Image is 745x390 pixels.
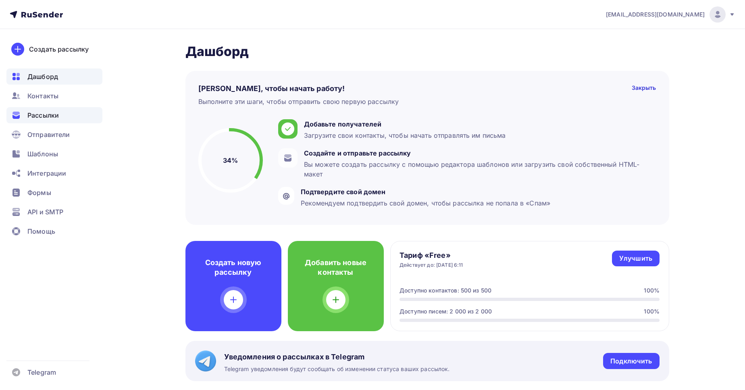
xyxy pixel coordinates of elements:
[610,357,652,366] div: Подключить
[301,258,371,277] h4: Добавить новые контакты
[27,149,58,159] span: Шаблоны
[304,119,506,129] div: Добавьте получателей
[27,168,66,178] span: Интеграции
[29,44,89,54] div: Создать рассылку
[27,367,56,377] span: Telegram
[6,88,102,104] a: Контакты
[619,254,652,263] div: Улучшить
[301,187,551,197] div: Подтвердите свой домен
[224,352,450,362] span: Уведомления о рассылках в Telegram
[400,286,491,295] div: Доступно контактов: 500 из 500
[198,97,399,106] div: Выполните эти шаги, чтобы отправить свою первую рассылку
[6,185,102,201] a: Формы
[400,262,463,268] div: Действует до: [DATE] 6:11
[606,10,705,19] span: [EMAIL_ADDRESS][DOMAIN_NAME]
[27,91,58,101] span: Контакты
[6,68,102,85] a: Дашборд
[644,286,660,295] div: 100%
[400,307,492,315] div: Доступно писем: 2 000 из 2 000
[400,251,463,260] h4: Тариф «Free»
[304,131,506,140] div: Загрузите свои контакты, чтобы начать отправлять им письма
[27,207,63,217] span: API и SMTP
[304,160,652,179] div: Вы можете создать рассылку с помощью редактора шаблонов или загрузить свой собственный HTML-макет
[606,6,735,23] a: [EMAIL_ADDRESS][DOMAIN_NAME]
[301,198,551,208] div: Рекомендуем подтвердить свой домен, чтобы рассылка не попала в «Спам»
[304,148,652,158] div: Создайте и отправьте рассылку
[27,226,55,236] span: Помощь
[27,110,59,120] span: Рассылки
[185,44,669,60] h2: Дашборд
[644,307,660,315] div: 100%
[198,84,345,93] h4: [PERSON_NAME], чтобы начать работу!
[6,127,102,143] a: Отправители
[27,72,58,81] span: Дашборд
[223,156,238,165] h5: 34%
[27,130,70,139] span: Отправители
[6,107,102,123] a: Рассылки
[27,188,51,197] span: Формы
[198,258,268,277] h4: Создать новую рассылку
[6,146,102,162] a: Шаблоны
[632,84,656,93] div: Закрыть
[224,365,450,373] span: Telegram уведомления будут сообщать об изменении статуса ваших рассылок.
